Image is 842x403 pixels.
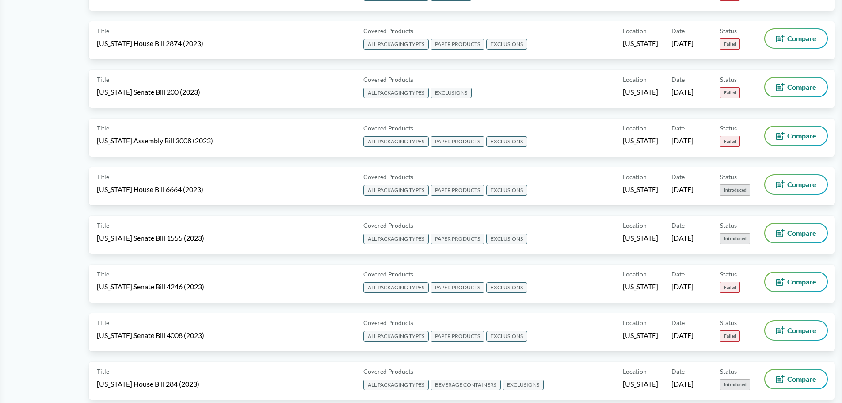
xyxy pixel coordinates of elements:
[623,26,647,35] span: Location
[787,327,816,334] span: Compare
[765,29,827,48] button: Compare
[623,136,658,146] span: [US_STATE]
[97,172,109,181] span: Title
[623,318,647,327] span: Location
[623,233,658,243] span: [US_STATE]
[720,38,740,50] span: Failed
[363,380,429,390] span: ALL PACKAGING TYPES
[431,234,484,244] span: PAPER PRODUCTS
[97,367,109,376] span: Title
[363,26,413,35] span: Covered Products
[623,282,658,292] span: [US_STATE]
[720,123,737,133] span: Status
[363,123,413,133] span: Covered Products
[623,87,658,97] span: [US_STATE]
[431,88,472,98] span: EXCLUSIONS
[97,184,203,194] span: [US_STATE] House Bill 6664 (2023)
[97,221,109,230] span: Title
[671,367,685,376] span: Date
[623,123,647,133] span: Location
[363,318,413,327] span: Covered Products
[720,233,750,244] span: Introduced
[787,132,816,139] span: Compare
[486,136,527,147] span: EXCLUSIONS
[720,318,737,327] span: Status
[671,221,685,230] span: Date
[787,376,816,383] span: Compare
[787,35,816,42] span: Compare
[97,269,109,279] span: Title
[97,379,199,389] span: [US_STATE] House Bill 284 (2023)
[431,136,484,147] span: PAPER PRODUCTS
[720,221,737,230] span: Status
[671,379,693,389] span: [DATE]
[97,123,109,133] span: Title
[765,175,827,194] button: Compare
[623,221,647,230] span: Location
[720,379,750,390] span: Introduced
[97,136,213,146] span: [US_STATE] Assembly Bill 3008 (2023)
[503,380,544,390] span: EXCLUSIONS
[97,282,204,292] span: [US_STATE] Senate Bill 4246 (2023)
[623,75,647,84] span: Location
[623,330,658,340] span: [US_STATE]
[486,185,527,196] span: EXCLUSIONS
[671,233,693,243] span: [DATE]
[97,87,200,97] span: [US_STATE] Senate Bill 200 (2023)
[720,26,737,35] span: Status
[431,39,484,50] span: PAPER PRODUCTS
[671,172,685,181] span: Date
[623,38,658,48] span: [US_STATE]
[671,26,685,35] span: Date
[671,330,693,340] span: [DATE]
[787,181,816,188] span: Compare
[671,269,685,279] span: Date
[671,318,685,327] span: Date
[97,330,204,340] span: [US_STATE] Senate Bill 4008 (2023)
[363,172,413,181] span: Covered Products
[720,184,750,196] span: Introduced
[671,87,693,97] span: [DATE]
[720,282,740,293] span: Failed
[765,321,827,340] button: Compare
[363,331,429,342] span: ALL PACKAGING TYPES
[671,123,685,133] span: Date
[671,38,693,48] span: [DATE]
[431,185,484,196] span: PAPER PRODUCTS
[720,367,737,376] span: Status
[765,370,827,388] button: Compare
[720,330,740,342] span: Failed
[431,282,484,293] span: PAPER PRODUCTS
[363,221,413,230] span: Covered Products
[486,331,527,342] span: EXCLUSIONS
[671,282,693,292] span: [DATE]
[720,269,737,279] span: Status
[431,331,484,342] span: PAPER PRODUCTS
[363,75,413,84] span: Covered Products
[787,278,816,285] span: Compare
[787,230,816,237] span: Compare
[97,318,109,327] span: Title
[363,282,429,293] span: ALL PACKAGING TYPES
[623,184,658,194] span: [US_STATE]
[486,282,527,293] span: EXCLUSIONS
[97,75,109,84] span: Title
[787,84,816,91] span: Compare
[671,136,693,146] span: [DATE]
[363,185,429,196] span: ALL PACKAGING TYPES
[363,136,429,147] span: ALL PACKAGING TYPES
[720,87,740,98] span: Failed
[765,127,827,145] button: Compare
[720,136,740,147] span: Failed
[363,367,413,376] span: Covered Products
[363,39,429,50] span: ALL PACKAGING TYPES
[765,78,827,96] button: Compare
[486,39,527,50] span: EXCLUSIONS
[720,75,737,84] span: Status
[623,367,647,376] span: Location
[765,224,827,242] button: Compare
[97,233,204,243] span: [US_STATE] Senate Bill 1555 (2023)
[671,184,693,194] span: [DATE]
[363,269,413,279] span: Covered Products
[623,269,647,279] span: Location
